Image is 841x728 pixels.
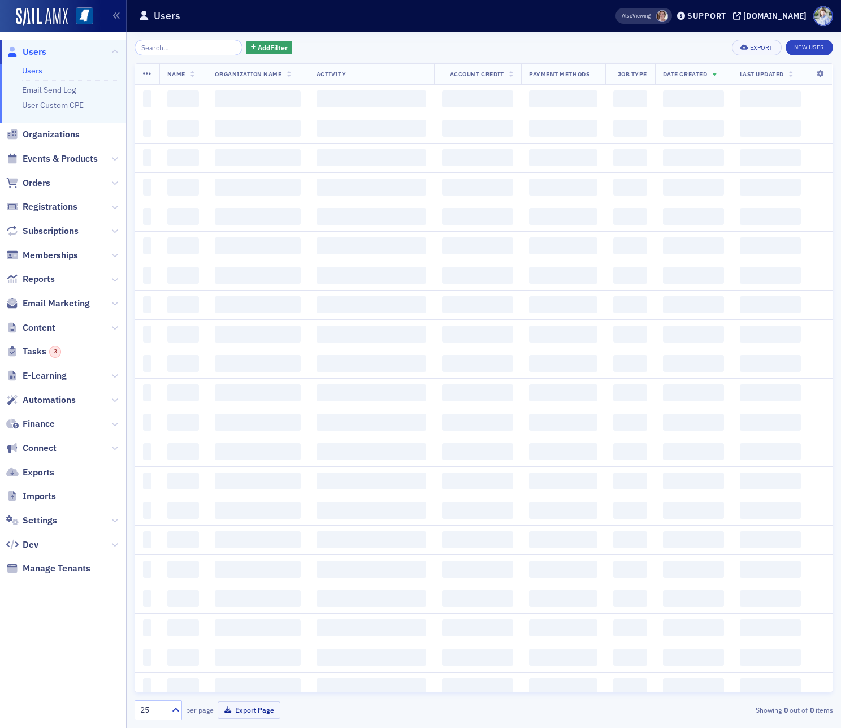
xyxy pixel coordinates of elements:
span: ‌ [663,90,724,107]
span: ‌ [442,649,514,666]
span: ‌ [740,237,801,254]
div: 3 [49,346,61,358]
span: ‌ [143,120,151,137]
span: ‌ [529,619,597,636]
span: ‌ [143,384,151,401]
span: ‌ [215,267,300,284]
span: ‌ [613,502,647,519]
span: Organization Name [215,70,281,78]
span: ‌ [663,267,724,284]
span: ‌ [215,414,300,431]
span: ‌ [663,208,724,225]
span: ‌ [663,531,724,548]
span: ‌ [740,590,801,607]
span: ‌ [167,326,200,343]
span: ‌ [740,443,801,460]
span: ‌ [143,149,151,166]
span: ‌ [143,502,151,519]
span: ‌ [442,678,514,695]
span: Manage Tenants [23,562,90,575]
span: ‌ [663,443,724,460]
span: ‌ [663,384,724,401]
span: Content [23,322,55,334]
span: ‌ [215,208,300,225]
span: Dev [23,539,38,551]
span: ‌ [529,473,597,489]
span: ‌ [740,90,801,107]
span: Exports [23,466,54,479]
span: ‌ [613,473,647,489]
a: Settings [6,514,57,527]
img: SailAMX [16,8,68,26]
span: ‌ [740,678,801,695]
span: ‌ [215,90,300,107]
strong: 0 [782,705,790,715]
span: ‌ [442,120,514,137]
a: User Custom CPE [22,100,84,110]
span: ‌ [167,384,200,401]
a: Events & Products [6,153,98,165]
span: Email Marketing [23,297,90,310]
span: ‌ [167,90,200,107]
span: Events & Products [23,153,98,165]
span: ‌ [663,414,724,431]
span: ‌ [167,443,200,460]
span: Payment Methods [529,70,589,78]
span: ‌ [663,149,724,166]
span: ‌ [740,179,801,196]
div: 25 [140,704,165,716]
span: Organizations [23,128,80,141]
span: ‌ [740,296,801,313]
span: E-Learning [23,370,67,382]
span: ‌ [529,237,597,254]
span: ‌ [143,561,151,578]
span: ‌ [613,326,647,343]
span: Registrations [23,201,77,213]
span: ‌ [529,179,597,196]
span: ‌ [663,473,724,489]
span: Subscriptions [23,225,79,237]
span: ‌ [613,590,647,607]
span: Activity [317,70,346,78]
a: Dev [6,539,38,551]
div: [DOMAIN_NAME] [743,11,807,21]
span: ‌ [215,649,300,666]
span: Settings [23,514,57,527]
span: ‌ [613,90,647,107]
span: ‌ [143,678,151,695]
span: Account Credit [450,70,504,78]
span: ‌ [442,619,514,636]
a: Manage Tenants [6,562,90,575]
a: E-Learning [6,370,67,382]
span: ‌ [317,120,426,137]
span: ‌ [167,531,200,548]
span: Imports [23,490,56,502]
span: ‌ [442,326,514,343]
input: Search… [135,40,242,55]
span: ‌ [143,237,151,254]
span: ‌ [613,678,647,695]
a: Email Marketing [6,297,90,310]
span: ‌ [529,561,597,578]
span: ‌ [740,561,801,578]
span: ‌ [663,649,724,666]
span: ‌ [613,649,647,666]
span: ‌ [442,149,514,166]
span: ‌ [167,502,200,519]
span: ‌ [215,326,300,343]
a: Users [22,66,42,76]
span: ‌ [442,355,514,372]
span: Profile [813,6,833,26]
span: ‌ [663,678,724,695]
span: ‌ [529,384,597,401]
span: ‌ [143,355,151,372]
span: ‌ [215,443,300,460]
span: ‌ [317,355,426,372]
span: ‌ [442,267,514,284]
span: ‌ [442,590,514,607]
span: ‌ [317,443,426,460]
span: ‌ [442,90,514,107]
span: ‌ [215,237,300,254]
span: ‌ [317,678,426,695]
